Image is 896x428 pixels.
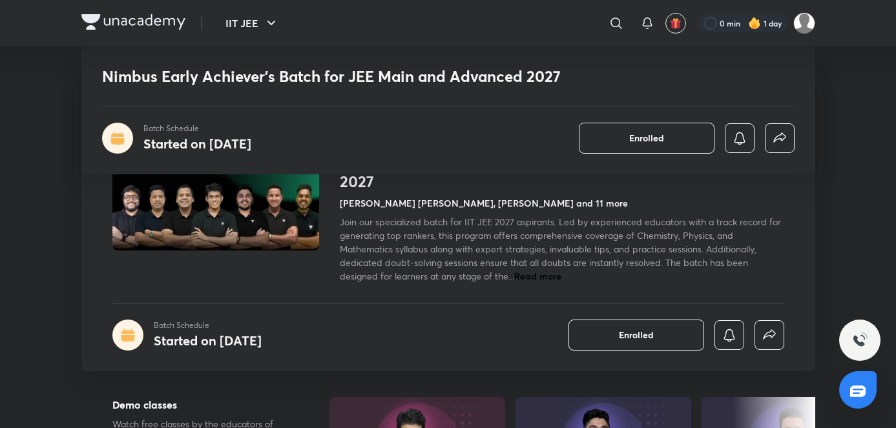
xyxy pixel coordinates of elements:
[110,133,320,252] img: Thumbnail
[793,12,815,34] img: SUBHRANGSU DAS
[670,17,682,29] img: avatar
[340,154,784,191] h1: Nimbus Early Achiever’s Batch for JEE Main and Advanced 2027
[218,10,287,36] button: IIT JEE
[112,397,288,413] h5: Demo classes
[514,270,561,282] span: Read more
[665,13,686,34] button: avatar
[102,67,608,86] h1: Nimbus Early Achiever’s Batch for JEE Main and Advanced 2027
[619,329,654,341] span: Enrolled
[579,123,714,154] button: Enrolled
[340,196,628,210] h4: [PERSON_NAME] [PERSON_NAME], [PERSON_NAME] and 11 more
[81,14,185,33] a: Company Logo
[568,320,704,351] button: Enrolled
[154,332,262,349] h4: Started on [DATE]
[340,216,781,282] span: Join our specialized batch for IIT JEE 2027 aspirants. Led by experienced educators with a track ...
[81,14,185,30] img: Company Logo
[748,17,761,30] img: streak
[852,332,868,348] img: ttu
[629,132,664,145] span: Enrolled
[143,135,251,152] h4: Started on [DATE]
[154,320,262,331] p: Batch Schedule
[143,123,251,134] p: Batch Schedule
